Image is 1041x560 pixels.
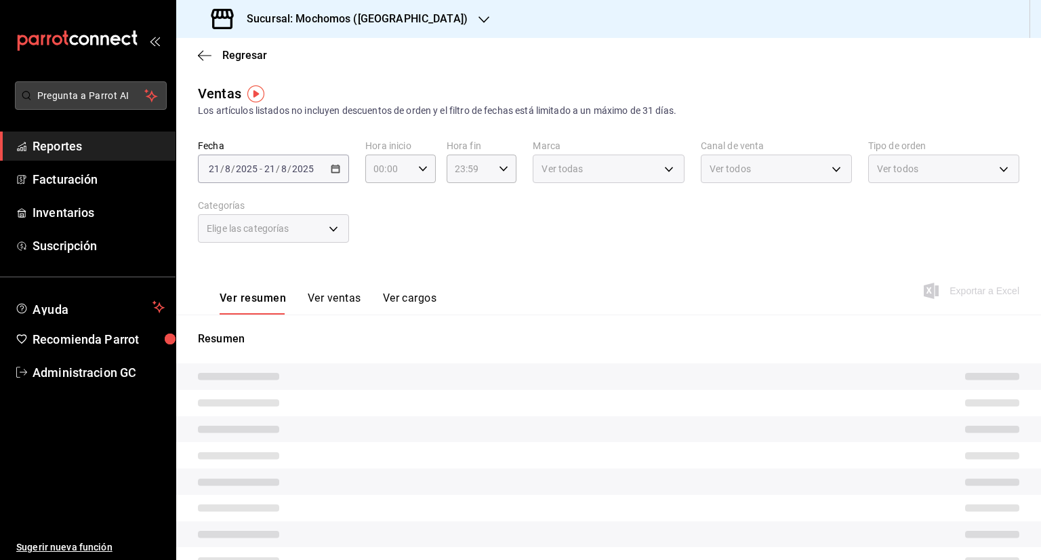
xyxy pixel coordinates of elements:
button: Pregunta a Parrot AI [15,81,167,110]
span: Ver todos [877,162,918,176]
span: / [220,163,224,174]
button: Regresar [198,49,267,62]
label: Tipo de orden [868,141,1019,151]
label: Canal de venta [701,141,852,151]
button: Ver resumen [220,292,286,315]
span: / [231,163,235,174]
span: Recomienda Parrot [33,330,165,348]
label: Categorías [198,201,349,210]
span: Ayuda [33,299,147,315]
span: / [287,163,291,174]
div: navigation tabs [220,292,436,315]
input: ---- [235,163,258,174]
span: / [276,163,280,174]
label: Hora inicio [365,141,436,151]
span: Reportes [33,137,165,155]
span: Ver todas [542,162,583,176]
a: Pregunta a Parrot AI [9,98,167,113]
span: Elige las categorías [207,222,289,235]
span: Regresar [222,49,267,62]
img: Tooltip marker [247,85,264,102]
input: -- [281,163,287,174]
div: Ventas [198,83,241,104]
span: Administracion GC [33,363,165,382]
label: Hora fin [447,141,517,151]
span: - [260,163,262,174]
input: -- [208,163,220,174]
label: Fecha [198,141,349,151]
span: Inventarios [33,203,165,222]
span: Sugerir nueva función [16,540,165,555]
div: Los artículos listados no incluyen descuentos de orden y el filtro de fechas está limitado a un m... [198,104,1019,118]
input: ---- [291,163,314,174]
span: Suscripción [33,237,165,255]
span: Pregunta a Parrot AI [37,89,145,103]
span: Facturación [33,170,165,188]
button: open_drawer_menu [149,35,160,46]
input: -- [264,163,276,174]
input: -- [224,163,231,174]
label: Marca [533,141,684,151]
h3: Sucursal: Mochomos ([GEOGRAPHIC_DATA]) [236,11,468,27]
span: Ver todos [710,162,751,176]
button: Ver ventas [308,292,361,315]
button: Ver cargos [383,292,437,315]
p: Resumen [198,331,1019,347]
